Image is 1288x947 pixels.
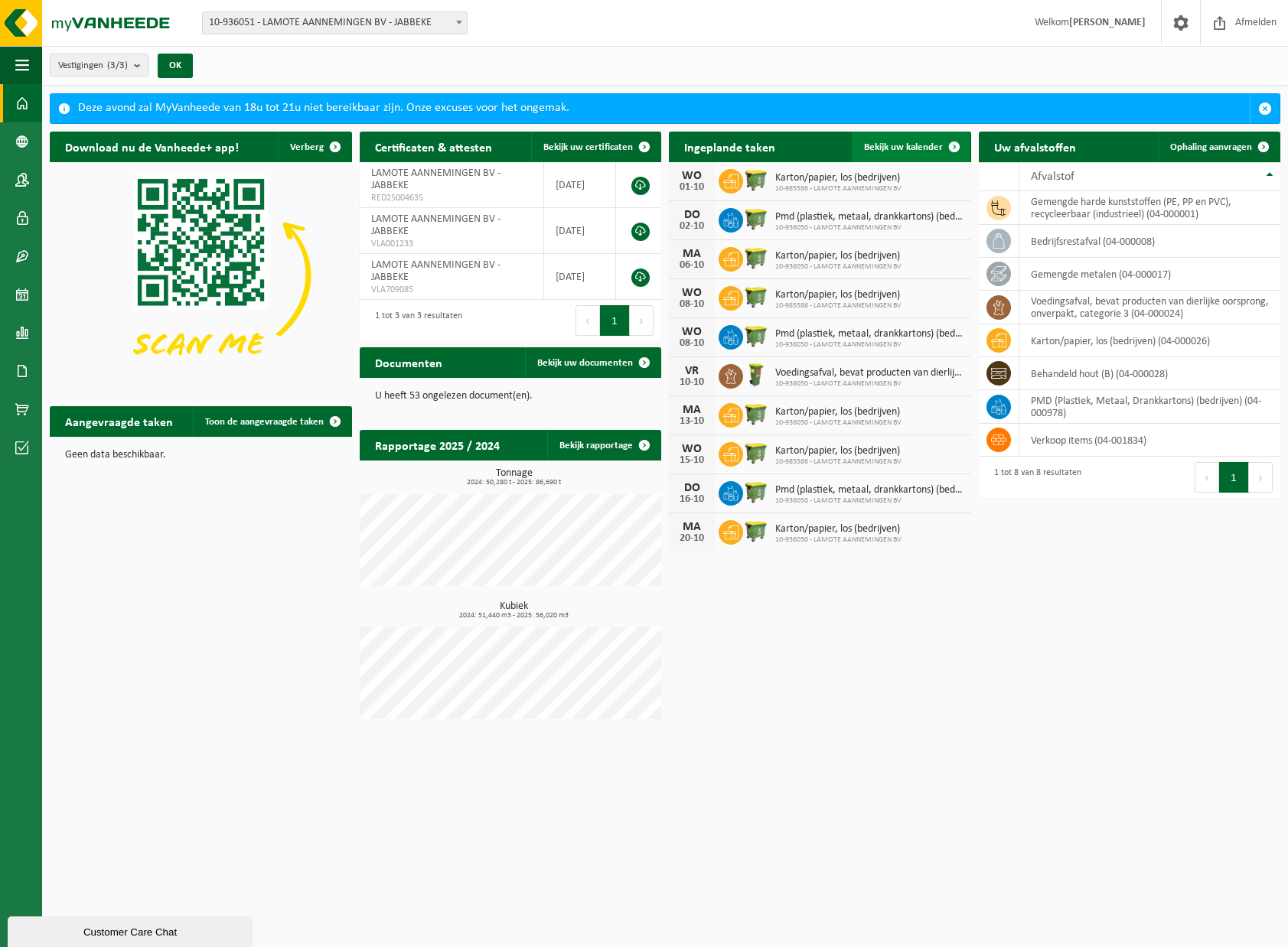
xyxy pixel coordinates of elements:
[743,245,769,271] img: WB-1100-HPE-GN-50
[1219,462,1249,493] button: 1
[50,406,188,436] h2: Aangevraagde taken
[65,450,337,460] p: Geen data beschikbaar.
[775,184,902,194] span: 10-985586 - LAMOTE AANNEMINGEN BV
[775,496,964,506] span: 10-936050 - LAMOTE AANNEMINGEN BV
[677,482,707,494] div: DO
[1019,357,1281,390] td: behandeld hout (B) (04-000028)
[525,347,660,378] a: Bekijk uw documenten
[979,132,1091,161] h2: Uw afvalstoffen
[775,445,902,457] span: Karton/papier, los (bedrijven)
[775,340,964,350] span: 10-936050 - LAMOTE AANNEMINGEN BV
[50,132,254,161] h2: Download nu de Vanheede+ app!
[158,54,193,78] button: OK
[547,430,660,460] a: Bekijk rapportage
[677,443,707,455] div: WO
[371,192,532,204] span: RED25004635
[775,172,902,184] span: Karton/papier, los (bedrijven)
[50,162,352,389] img: Download de VHEPlus App
[544,208,616,254] td: [DATE]
[743,401,769,427] img: WB-1100-HPE-GN-50
[677,455,707,466] div: 15-10
[78,94,1250,123] div: Deze avond zal MyVanheede van 18u tot 21u niet bereikbaar zijn. Onze excuses voor het ongemak.
[290,142,324,152] span: Verberg
[371,168,501,191] span: LAMOTE AANNEMINGEN BV - JABBEKE
[371,238,532,250] span: VLA001233
[775,523,902,535] span: Karton/papier, los (bedrijven)
[50,54,148,76] button: Vestigingen(3/3)
[1249,462,1273,493] button: Next
[743,206,769,232] img: WB-1100-HPE-GN-50
[360,430,515,460] h2: Rapportage 2025 / 2024
[775,406,902,418] span: Karton/papier, los (bedrijven)
[1019,324,1281,357] td: karton/papier, los (bedrijven) (04-000026)
[544,162,616,208] td: [DATE]
[775,535,902,545] span: 10-936050 - LAMOTE AANNEMINGEN BV
[367,601,662,620] h3: Kubiek
[677,533,707,544] div: 20-10
[775,250,902,262] span: Karton/papier, los (bedrijven)
[669,132,791,161] h2: Ingeplande taken
[371,259,501,283] span: LAMOTE AANNEMINGEN BV - JABBEKE
[58,54,128,77] span: Vestigingen
[543,142,633,152] span: Bekijk uw certificaten
[1031,171,1074,183] span: Afvalstof
[367,468,662,487] h3: Tonnage
[743,323,769,349] img: WB-1100-HPE-GN-50
[537,358,633,368] span: Bekijk uw documenten
[1019,291,1281,324] td: voedingsafval, bevat producten van dierlijke oorsprong, onverpakt, categorie 3 (04-000024)
[743,440,769,466] img: WB-1100-HPE-GN-50
[205,417,324,427] span: Toon de aangevraagde taken
[360,132,507,161] h2: Certificaten & attesten
[278,132,351,162] button: Verberg
[367,479,662,487] span: 2024: 50,280 t - 2025: 86,690 t
[1019,258,1281,291] td: gemengde metalen (04-000017)
[775,418,902,428] span: 10-936050 - LAMOTE AANNEMINGEN BV
[677,416,707,427] div: 13-10
[775,328,964,340] span: Pmd (plastiek, metaal, drankkartons) (bedrijven)
[367,612,662,620] span: 2024: 51,440 m3 - 2025: 56,020 m3
[544,254,616,300] td: [DATE]
[1019,424,1281,457] td: verkoop items (04-001834)
[775,223,964,233] span: 10-936050 - LAMOTE AANNEMINGEN BV
[1195,462,1219,493] button: Previous
[677,170,707,182] div: WO
[677,287,707,299] div: WO
[677,521,707,533] div: MA
[1069,17,1146,28] strong: [PERSON_NAME]
[775,379,964,389] span: 10-936050 - LAMOTE AANNEMINGEN BV
[360,347,458,377] h2: Documenten
[1019,390,1281,424] td: PMD (Plastiek, Metaal, Drankkartons) (bedrijven) (04-000978)
[1019,191,1281,225] td: gemengde harde kunststoffen (PE, PP en PVC), recycleerbaar (industrieel) (04-000001)
[775,211,964,223] span: Pmd (plastiek, metaal, drankkartons) (bedrijven)
[677,338,707,349] div: 08-10
[677,182,707,193] div: 01-10
[531,132,660,162] a: Bekijk uw certificaten
[203,12,467,34] span: 10-936051 - LAMOTE AANNEMINGEN BV - JABBEKE
[600,305,630,336] button: 1
[677,221,707,232] div: 02-10
[677,326,707,338] div: WO
[677,365,707,377] div: VR
[202,11,468,34] span: 10-936051 - LAMOTE AANNEMINGEN BV - JABBEKE
[775,457,902,467] span: 10-985586 - LAMOTE AANNEMINGEN BV
[1170,142,1252,152] span: Ophaling aanvragen
[677,248,707,260] div: MA
[775,289,902,301] span: Karton/papier, los (bedrijven)
[775,301,902,311] span: 10-985586 - LAMOTE AANNEMINGEN BV
[107,60,128,70] count: (3/3)
[775,484,964,496] span: Pmd (plastiek, metaal, drankkartons) (bedrijven)
[743,362,769,388] img: WB-0060-HPE-GN-50
[375,391,647,402] p: U heeft 53 ongelezen document(en).
[775,367,964,379] span: Voedingsafval, bevat producten van dierlijke oorsprong, onverpakt, categorie 3
[743,518,769,544] img: WB-1100-HPE-GN-50
[743,479,769,505] img: WB-1100-HPE-GN-50
[775,262,902,272] span: 10-936050 - LAMOTE AANNEMINGEN BV
[1019,225,1281,258] td: bedrijfsrestafval (04-000008)
[630,305,654,336] button: Next
[193,406,351,437] a: Toon de aangevraagde taken
[864,142,943,152] span: Bekijk uw kalender
[743,284,769,310] img: WB-1100-HPE-GN-50
[367,304,462,337] div: 1 tot 3 van 3 resultaten
[371,284,532,296] span: VLA709085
